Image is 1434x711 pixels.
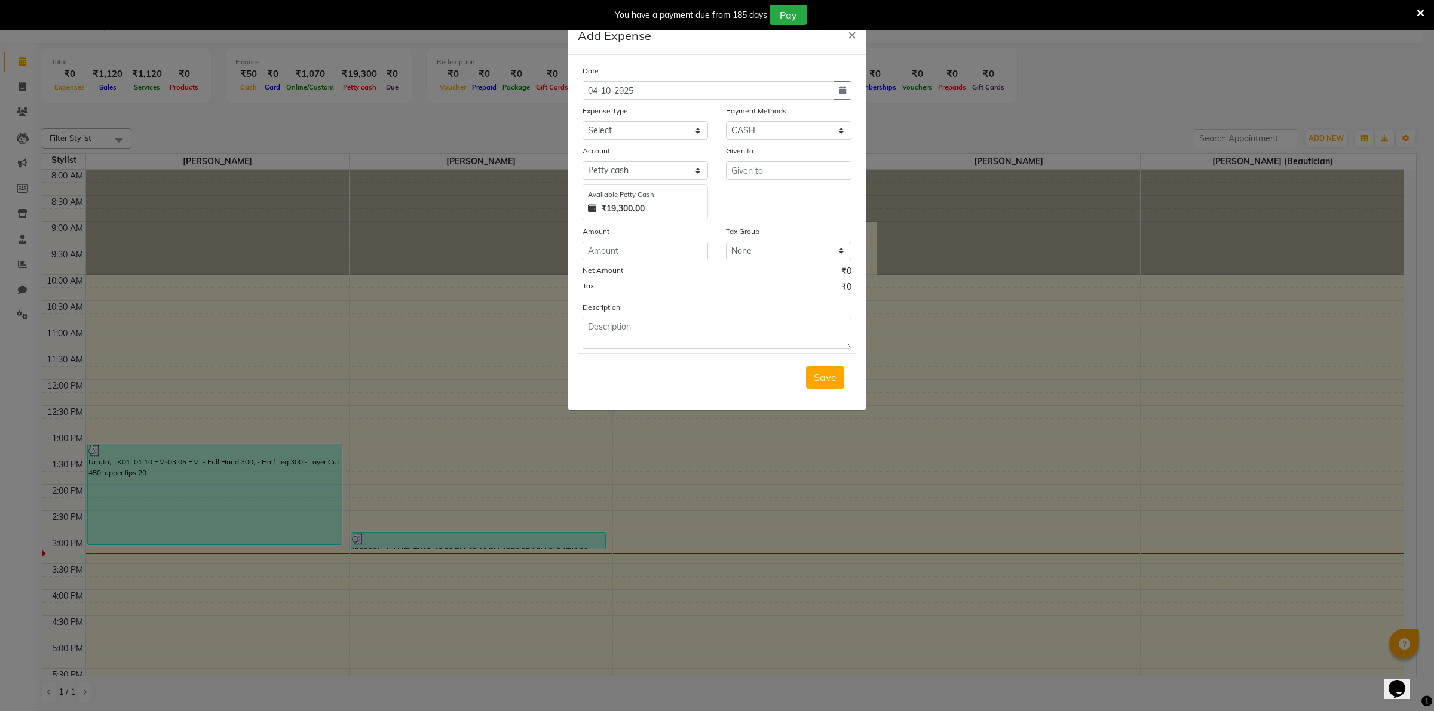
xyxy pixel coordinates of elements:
label: Given to [726,146,753,156]
label: Date [583,66,599,76]
div: You have a payment due from 185 days [615,9,767,21]
button: Close [838,17,866,51]
label: Net Amount [583,265,623,276]
strong: ₹19,300.00 [601,202,645,215]
h5: Add Expense [578,27,651,45]
input: Amount [583,242,708,260]
span: ₹0 [841,265,851,281]
label: Description [583,302,620,313]
span: ₹0 [841,281,851,296]
span: × [848,25,856,43]
label: Tax Group [726,226,759,237]
label: Account [583,146,610,156]
div: Available Petty Cash [588,190,703,200]
button: Save [806,366,844,389]
label: Tax [583,281,594,291]
input: Given to [726,161,851,180]
label: Expense Type [583,106,628,116]
span: Save [814,371,836,383]
button: Pay [770,5,807,25]
iframe: chat widget [1384,663,1422,699]
label: Payment Methods [726,106,786,116]
label: Amount [583,226,609,237]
